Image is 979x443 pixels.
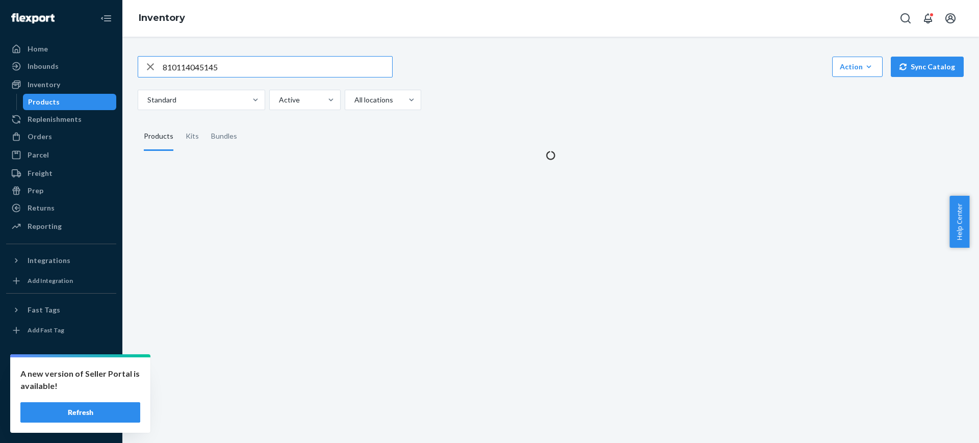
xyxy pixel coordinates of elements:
[6,58,116,74] a: Inbounds
[6,252,116,269] button: Integrations
[11,13,55,23] img: Flexport logo
[28,276,73,285] div: Add Integration
[28,61,59,71] div: Inbounds
[918,8,938,29] button: Open notifications
[6,76,116,93] a: Inventory
[6,322,116,338] a: Add Fast Tag
[20,368,140,392] p: A new version of Seller Portal is available!
[840,62,875,72] div: Action
[6,111,116,127] a: Replenishments
[6,414,116,431] button: Give Feedback
[6,302,116,318] button: Fast Tags
[28,305,60,315] div: Fast Tags
[28,203,55,213] div: Returns
[891,57,964,77] button: Sync Catalog
[6,218,116,234] a: Reporting
[28,255,70,266] div: Integrations
[28,114,82,124] div: Replenishments
[28,44,48,54] div: Home
[6,41,116,57] a: Home
[28,150,49,160] div: Parcel
[211,122,237,151] div: Bundles
[278,95,279,105] input: Active
[28,168,53,178] div: Freight
[28,80,60,90] div: Inventory
[6,165,116,181] a: Freight
[940,8,961,29] button: Open account menu
[353,95,354,105] input: All locations
[96,8,116,29] button: Close Navigation
[6,200,116,216] a: Returns
[20,402,140,423] button: Refresh
[28,186,43,196] div: Prep
[6,183,116,199] a: Prep
[139,12,185,23] a: Inventory
[146,95,147,105] input: Standard
[949,196,969,248] button: Help Center
[163,57,392,77] input: Search inventory by name or sku
[6,128,116,145] a: Orders
[28,326,64,334] div: Add Fast Tag
[6,362,116,379] a: Settings
[832,57,883,77] button: Action
[131,4,193,33] ol: breadcrumbs
[28,97,60,107] div: Products
[186,122,199,151] div: Kits
[28,221,62,231] div: Reporting
[23,94,117,110] a: Products
[28,132,52,142] div: Orders
[6,380,116,396] a: Talk to Support
[6,397,116,413] a: Help Center
[144,122,173,151] div: Products
[6,147,116,163] a: Parcel
[895,8,916,29] button: Open Search Box
[6,273,116,289] a: Add Integration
